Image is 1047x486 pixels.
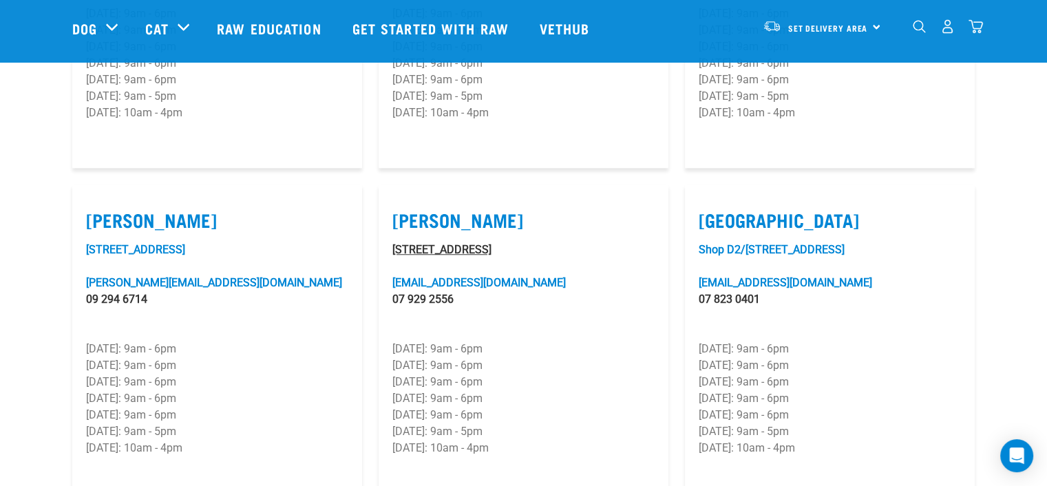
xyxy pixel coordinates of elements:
p: [DATE]: 10am - 4pm [86,440,348,456]
p: [DATE]: 9am - 6pm [86,341,348,357]
p: [DATE]: 10am - 4pm [699,105,961,121]
a: Cat [145,18,169,39]
p: [DATE]: 9am - 6pm [699,374,961,390]
p: [DATE]: 9am - 6pm [699,55,961,72]
p: [DATE]: 9am - 6pm [392,72,655,88]
p: [DATE]: 9am - 6pm [86,357,348,374]
label: [PERSON_NAME] [86,209,348,231]
p: [DATE]: 9am - 6pm [699,407,961,423]
a: Raw Education [203,1,338,56]
p: [DATE]: 10am - 4pm [699,440,961,456]
p: [DATE]: 9am - 6pm [392,374,655,390]
a: [PERSON_NAME][EMAIL_ADDRESS][DOMAIN_NAME] [86,276,342,289]
p: [DATE]: 9am - 6pm [86,72,348,88]
p: [DATE]: 10am - 4pm [392,440,655,456]
p: [DATE]: 9am - 6pm [392,357,655,374]
label: [GEOGRAPHIC_DATA] [699,209,961,231]
p: [DATE]: 9am - 6pm [699,357,961,374]
img: home-icon-1@2x.png [913,20,926,33]
p: [DATE]: 9am - 5pm [699,88,961,105]
a: [STREET_ADDRESS] [392,243,491,256]
p: [DATE]: 9am - 6pm [86,390,348,407]
a: [EMAIL_ADDRESS][DOMAIN_NAME] [392,276,566,289]
div: Open Intercom Messenger [1000,439,1033,472]
p: [DATE]: 9am - 6pm [86,407,348,423]
a: 07 929 2556 [392,293,454,306]
p: [DATE]: 9am - 6pm [86,55,348,72]
p: [DATE]: 9am - 5pm [392,423,655,440]
label: [PERSON_NAME] [392,209,655,231]
a: Shop D2/[STREET_ADDRESS] [699,243,845,256]
p: [DATE]: 10am - 4pm [392,105,655,121]
a: [EMAIL_ADDRESS][DOMAIN_NAME] [699,276,872,289]
p: [DATE]: 9am - 6pm [699,72,961,88]
a: [STREET_ADDRESS] [86,243,185,256]
p: [DATE]: 9am - 6pm [699,390,961,407]
p: [DATE]: 10am - 4pm [86,105,348,121]
a: 07 823 0401 [699,293,760,306]
img: user.png [940,19,955,34]
a: Get started with Raw [339,1,526,56]
img: home-icon@2x.png [969,19,983,34]
p: [DATE]: 9am - 5pm [392,88,655,105]
p: [DATE]: 9am - 6pm [392,390,655,407]
p: [DATE]: 9am - 6pm [86,374,348,390]
a: 09 294 6714 [86,293,147,306]
img: van-moving.png [763,20,781,32]
a: Dog [72,18,97,39]
p: [DATE]: 9am - 6pm [392,341,655,357]
p: [DATE]: 9am - 5pm [86,88,348,105]
a: Vethub [526,1,607,56]
p: [DATE]: 9am - 5pm [699,423,961,440]
p: [DATE]: 9am - 5pm [86,423,348,440]
p: [DATE]: 9am - 6pm [392,55,655,72]
p: [DATE]: 9am - 6pm [392,407,655,423]
p: [DATE]: 9am - 6pm [699,341,961,357]
span: Set Delivery Area [788,25,868,30]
